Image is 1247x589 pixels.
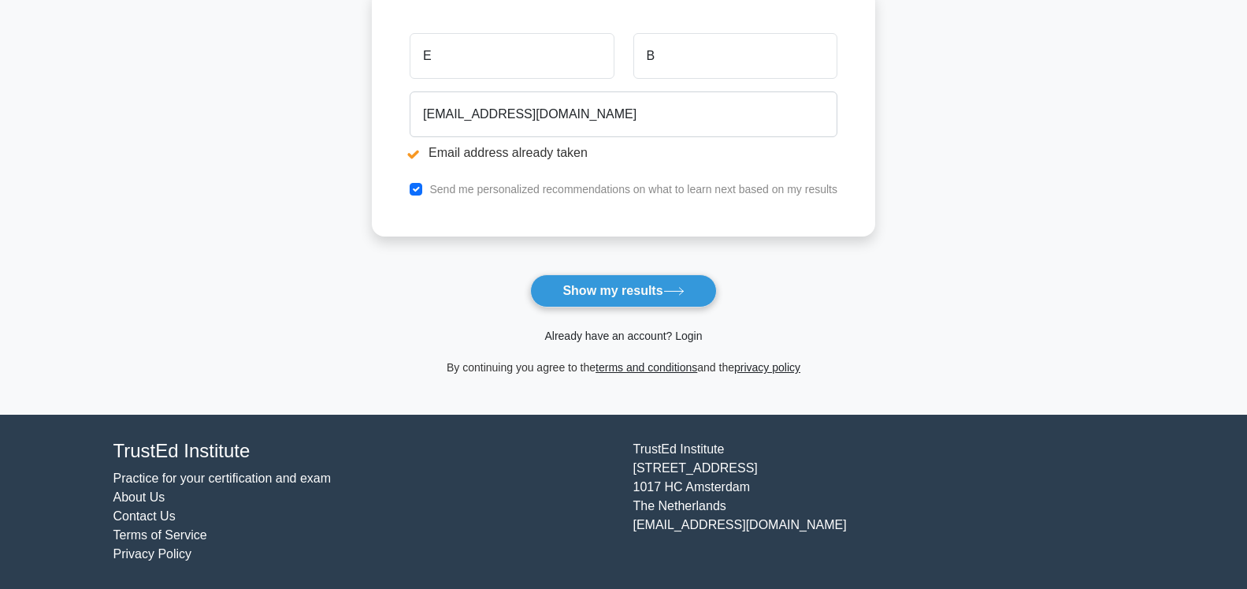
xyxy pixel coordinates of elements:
[113,472,332,485] a: Practice for your certification and exam
[113,440,614,463] h4: TrustEd Institute
[410,91,837,137] input: Email
[530,274,716,308] button: Show my results
[410,144,837,162] li: Email address already taken
[544,330,702,342] a: Already have an account? Login
[113,547,192,561] a: Privacy Policy
[410,33,614,79] input: First name
[624,440,1144,564] div: TrustEd Institute [STREET_ADDRESS] 1017 HC Amsterdam The Netherlands [EMAIL_ADDRESS][DOMAIN_NAME]
[113,509,176,523] a: Contact Us
[113,528,207,542] a: Terms of Service
[113,490,165,504] a: About Us
[429,183,837,196] label: Send me personalized recommendations on what to learn next based on my results
[633,33,837,79] input: Last name
[734,361,800,374] a: privacy policy
[362,358,885,377] div: By continuing you agree to the and the
[596,361,697,374] a: terms and conditions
